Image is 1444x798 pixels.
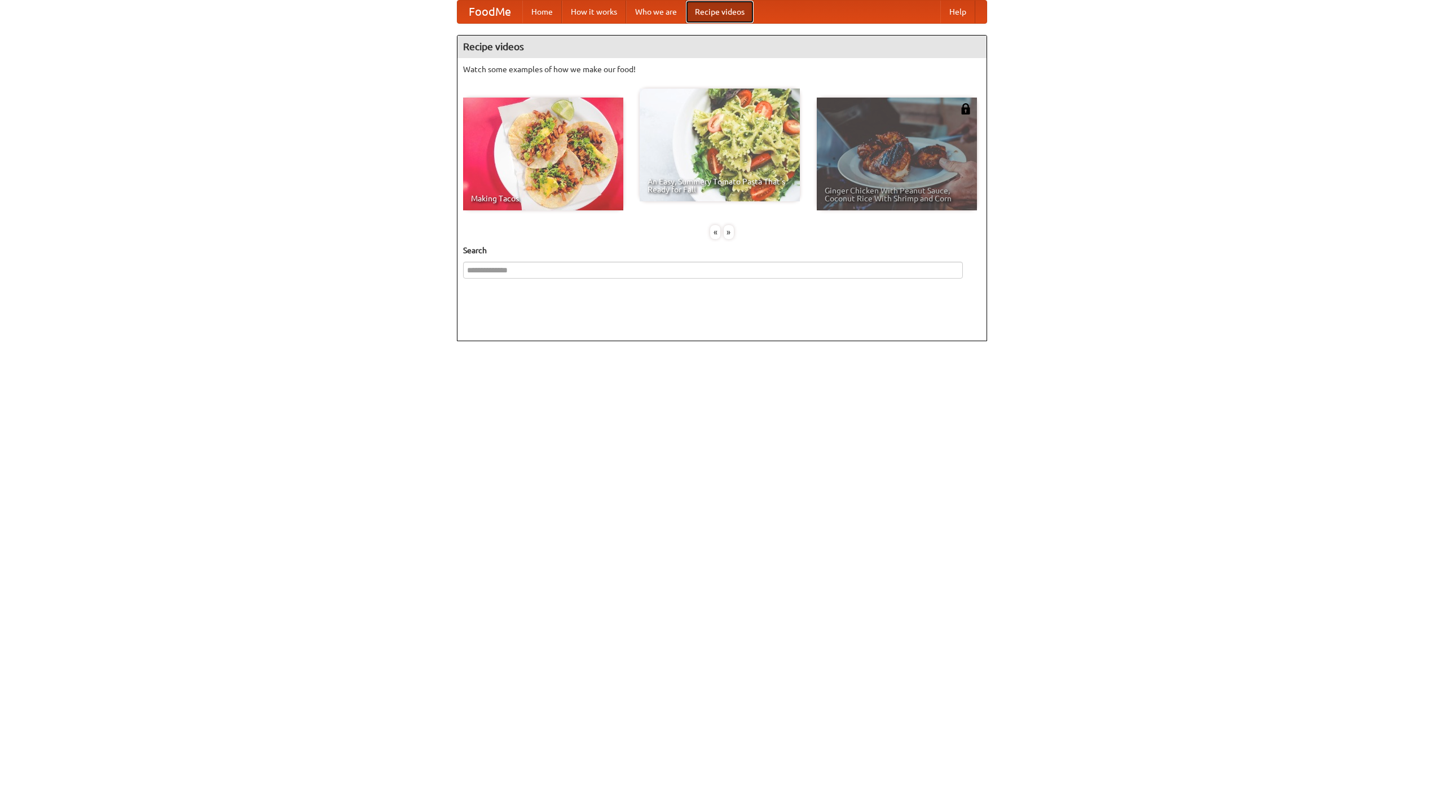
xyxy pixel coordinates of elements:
div: » [724,225,734,239]
img: 483408.png [960,103,971,114]
p: Watch some examples of how we make our food! [463,64,981,75]
div: « [710,225,720,239]
h4: Recipe videos [457,36,987,58]
span: Making Tacos [471,195,615,202]
a: FoodMe [457,1,522,23]
a: Who we are [626,1,686,23]
a: Help [940,1,975,23]
a: How it works [562,1,626,23]
a: An Easy, Summery Tomato Pasta That's Ready for Fall [640,89,800,201]
span: An Easy, Summery Tomato Pasta That's Ready for Fall [648,178,792,193]
a: Making Tacos [463,98,623,210]
h5: Search [463,245,981,256]
a: Home [522,1,562,23]
a: Recipe videos [686,1,754,23]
